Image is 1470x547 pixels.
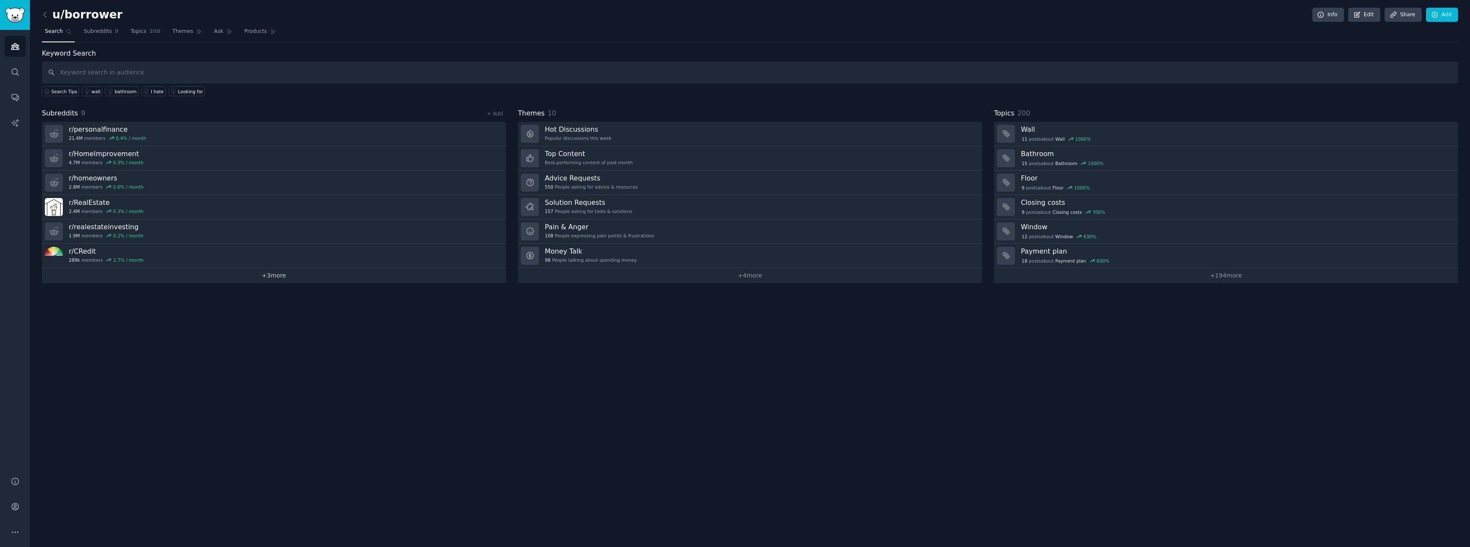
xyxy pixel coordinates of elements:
div: members [69,184,144,190]
span: 550 [545,184,553,190]
h3: Money Talk [545,247,637,256]
a: +3more [42,268,506,283]
a: +4more [518,268,982,283]
h3: Floor [1021,174,1452,183]
a: Subreddits9 [81,25,121,42]
span: Ask [214,28,223,35]
span: 21.4M [69,135,82,141]
span: 2.8M [69,184,80,190]
a: Payment plan18postsaboutPayment plan600% [994,244,1458,268]
a: r/realestateinvesting1.9Mmembers0.2% / month [42,219,506,244]
span: Search Tips [51,89,77,95]
div: 630 % [1084,234,1097,239]
a: +194more [994,268,1458,283]
a: Products [241,25,279,42]
span: 9 [115,28,119,35]
span: 1.9M [69,233,80,239]
a: Floor9postsaboutFloor1000% [994,171,1458,195]
div: People asking for advice & resources [545,184,638,190]
span: 108 [545,233,553,239]
a: r/personalfinance21.4Mmembers0.4% / month [42,122,506,146]
div: members [69,257,144,263]
div: post s about [1021,135,1092,143]
h2: u/borrower [42,8,123,22]
a: Solution Requests157People asking for tools & solutions [518,195,982,219]
a: Themes [169,25,205,42]
span: 200 [1017,109,1030,117]
span: 289k [69,257,80,263]
div: People talking about spending money [545,257,637,263]
span: 12 [1022,234,1027,239]
h3: r/ homeowners [69,174,144,183]
div: 700 % [1092,209,1105,215]
div: 1000 % [1088,160,1104,166]
a: bathroom [105,86,138,96]
a: Topics200 [127,25,163,42]
a: I hate [141,86,166,96]
div: Best-performing content of past month [545,160,633,166]
span: Closing costs [1053,209,1082,215]
span: 10 [548,109,556,117]
a: r/RealEstate2.4Mmembers0.3% / month [42,195,506,219]
h3: r/ RealEstate [69,198,144,207]
div: members [69,160,144,166]
h3: Window [1021,222,1452,231]
img: RealEstate [45,198,63,216]
button: Search Tips [42,86,79,96]
span: 9 [1022,185,1025,191]
span: 157 [545,208,553,214]
img: CRedit [45,247,63,265]
span: 2.4M [69,208,80,214]
h3: Closing costs [1021,198,1452,207]
span: 9 [81,109,85,117]
a: Ask [211,25,235,42]
span: Window [1055,234,1073,239]
a: Looking for [169,86,205,96]
a: Money Talk98People talking about spending money [518,244,982,268]
input: Keyword search in audience [42,62,1458,83]
a: Bathroom15postsaboutBathroom1000% [994,146,1458,171]
div: 1000 % [1074,185,1090,191]
span: Floor [1053,185,1064,191]
div: I hate [151,89,164,95]
div: post s about [1021,208,1106,216]
span: Topics [130,28,146,35]
span: Search [45,28,63,35]
h3: Top Content [545,149,633,158]
span: Themes [518,108,545,119]
a: r/CRedit289kmembers2.7% / month [42,244,506,268]
span: Topics [994,108,1014,119]
div: post s about [1021,184,1091,192]
span: 15 [1022,160,1027,166]
a: Wall11postsaboutWall1000% [994,122,1458,146]
div: Looking for [178,89,203,95]
h3: r/ HomeImprovement [69,149,144,158]
div: 1000 % [1075,136,1091,142]
a: Search [42,25,75,42]
label: Keyword Search [42,49,96,57]
a: Closing costs9postsaboutClosing costs700% [994,195,1458,219]
h3: Wall [1021,125,1452,134]
h3: Bathroom [1021,149,1452,158]
h3: Pain & Anger [545,222,654,231]
div: 600 % [1097,258,1109,264]
div: post s about [1021,160,1104,167]
div: People expressing pain points & frustrations [545,233,654,239]
div: wall [91,89,100,95]
a: r/homeowners2.8Mmembers0.6% / month [42,171,506,195]
h3: r/ realestateinvesting [69,222,144,231]
div: members [69,208,144,214]
span: 11 [1022,136,1027,142]
div: members [69,135,146,141]
a: r/HomeImprovement4.7Mmembers0.3% / month [42,146,506,171]
a: Top ContentBest-performing content of past month [518,146,982,171]
div: 0.3 % / month [113,160,144,166]
span: 200 [150,28,161,35]
span: Subreddits [42,108,78,119]
a: + Add [487,111,503,117]
a: Advice Requests550People asking for advice & resources [518,171,982,195]
a: wall [82,86,102,96]
div: Popular discussions this week [545,135,612,141]
a: Add [1426,8,1458,22]
span: Subreddits [84,28,112,35]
